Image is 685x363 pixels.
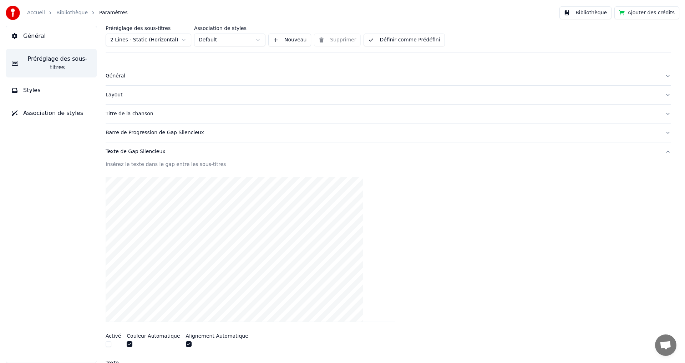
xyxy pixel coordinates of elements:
label: Activé [106,333,121,338]
div: Texte de Gap Silencieux [106,148,659,155]
img: youka [6,6,20,20]
div: Général [106,72,659,80]
a: Bibliothèque [56,9,88,16]
a: Ouvrir le chat [655,334,676,356]
span: Association de styles [23,109,83,117]
button: Général [106,67,671,85]
label: Préréglage des sous-titres [106,26,191,31]
div: Insérez le texte dans le gap entre les sous-titres [106,161,671,168]
button: Texte de Gap Silencieux [106,142,671,161]
button: Layout [106,86,671,104]
label: Alignement Automatique [186,333,248,338]
span: Paramètres [99,9,128,16]
button: Préréglage des sous-titres [6,49,97,77]
button: Association de styles [6,103,97,123]
span: Styles [23,86,41,95]
button: Général [6,26,97,46]
label: Association de styles [194,26,265,31]
button: Barre de Progression de Gap Silencieux [106,123,671,142]
div: Barre de Progression de Gap Silencieux [106,129,659,136]
a: Accueil [27,9,45,16]
span: Préréglage des sous-titres [24,55,91,72]
button: Styles [6,80,97,100]
button: Définir comme Prédéfini [364,34,445,46]
nav: breadcrumb [27,9,128,16]
button: Ajouter des crédits [614,6,679,19]
button: Nouveau [268,34,311,46]
span: Général [23,32,46,40]
label: Couleur Automatique [127,333,180,338]
div: Layout [106,91,659,99]
div: Titre de la chanson [106,110,659,117]
button: Titre de la chanson [106,105,671,123]
button: Bibliothèque [559,6,612,19]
